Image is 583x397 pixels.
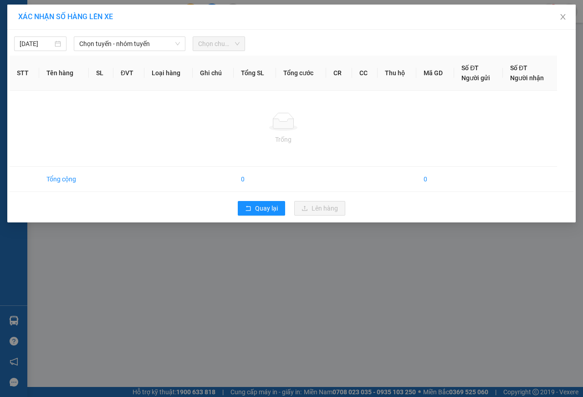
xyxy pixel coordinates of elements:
td: Tổng cộng [39,167,89,192]
th: Thu hộ [378,56,416,91]
span: Số ĐT [461,64,479,72]
th: Mã GD [416,56,454,91]
span: Chọn tuyến - nhóm tuyến [79,37,180,51]
td: 0 [416,167,454,192]
img: logo [3,5,44,46]
td: 0 [234,167,276,192]
th: Tổng SL [234,56,276,91]
span: ----------------------------------------- [25,49,112,57]
span: XÁC NHẬN SỐ HÀNG LÊN XE [18,12,113,21]
th: CC [352,56,378,91]
span: Bến xe [GEOGRAPHIC_DATA] [72,15,123,26]
th: Loại hàng [144,56,193,91]
button: rollbackQuay lại [238,201,285,216]
th: Tổng cước [276,56,326,91]
span: down [175,41,180,46]
button: uploadLên hàng [294,201,345,216]
span: 01 Võ Văn Truyện, KP.1, Phường 2 [72,27,125,39]
span: Chọn chuyến [198,37,240,51]
strong: ĐỒNG PHƯỚC [72,5,125,13]
span: 03:40:22 [DATE] [20,66,56,72]
span: VPMC1310250001 [46,58,97,65]
span: rollback [245,205,251,212]
th: STT [10,56,39,91]
th: CR [326,56,352,91]
button: Close [550,5,576,30]
th: Tên hàng [39,56,89,91]
div: Trống [17,134,550,144]
span: [PERSON_NAME]: [3,59,97,64]
span: Người nhận [510,74,544,82]
span: In ngày: [3,66,56,72]
th: SL [89,56,113,91]
span: close [559,13,567,21]
input: 13/10/2025 [20,39,53,49]
span: Số ĐT [510,64,527,72]
span: Quay lại [255,203,278,213]
span: Hotline: 19001152 [72,41,112,46]
span: Người gửi [461,74,490,82]
th: Ghi chú [193,56,234,91]
th: ĐVT [113,56,144,91]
